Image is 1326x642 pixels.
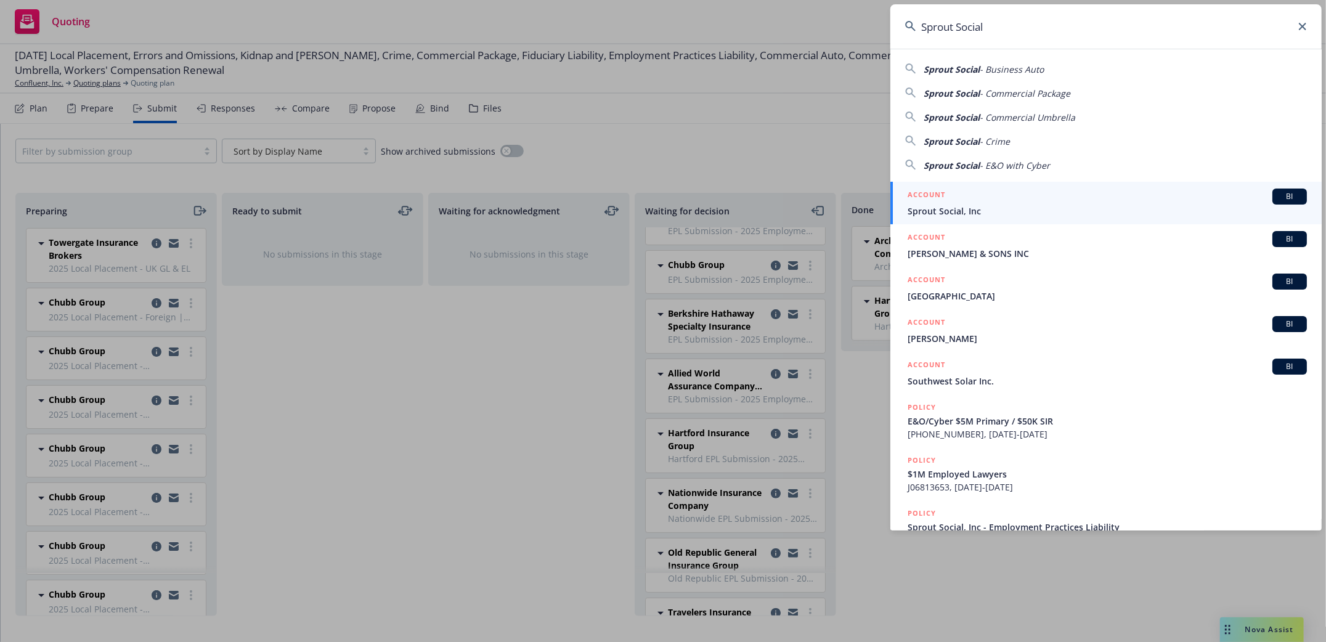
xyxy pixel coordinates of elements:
span: Sprout Social [924,160,980,171]
span: J06813653, [DATE]-[DATE] [908,481,1307,494]
h5: ACCOUNT [908,189,945,203]
span: Sprout Social, Inc - Employment Practices Liability [908,521,1307,534]
a: ACCOUNTBI[PERSON_NAME] [890,309,1322,352]
a: ACCOUNTBI[PERSON_NAME] & SONS INC [890,224,1322,267]
h5: POLICY [908,401,936,413]
span: - Commercial Umbrella [980,112,1075,123]
span: [PERSON_NAME] [908,332,1307,345]
span: Sprout Social, Inc [908,205,1307,217]
h5: ACCOUNT [908,231,945,246]
span: BI [1277,276,1302,287]
span: - Crime [980,136,1010,147]
a: POLICYSprout Social, Inc - Employment Practices Liability [890,500,1322,553]
a: ACCOUNTBISprout Social, Inc [890,182,1322,224]
span: [PERSON_NAME] & SONS INC [908,247,1307,260]
span: BI [1277,191,1302,202]
span: - Commercial Package [980,87,1070,99]
span: - E&O with Cyber [980,160,1050,171]
h5: ACCOUNT [908,359,945,373]
span: Sprout Social [924,136,980,147]
h5: ACCOUNT [908,316,945,331]
span: Southwest Solar Inc. [908,375,1307,388]
input: Search... [890,4,1322,49]
h5: ACCOUNT [908,274,945,288]
span: BI [1277,234,1302,245]
span: [PHONE_NUMBER], [DATE]-[DATE] [908,428,1307,441]
span: BI [1277,361,1302,372]
a: POLICY$1M Employed LawyersJ06813653, [DATE]-[DATE] [890,447,1322,500]
a: ACCOUNTBI[GEOGRAPHIC_DATA] [890,267,1322,309]
span: Sprout Social [924,112,980,123]
span: [GEOGRAPHIC_DATA] [908,290,1307,303]
a: POLICYE&O/Cyber $5M Primary / $50K SIR[PHONE_NUMBER], [DATE]-[DATE] [890,394,1322,447]
span: BI [1277,319,1302,330]
span: - Business Auto [980,63,1044,75]
span: $1M Employed Lawyers [908,468,1307,481]
span: E&O/Cyber $5M Primary / $50K SIR [908,415,1307,428]
span: Sprout Social [924,87,980,99]
span: Sprout Social [924,63,980,75]
h5: POLICY [908,454,936,466]
h5: POLICY [908,507,936,519]
a: ACCOUNTBISouthwest Solar Inc. [890,352,1322,394]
